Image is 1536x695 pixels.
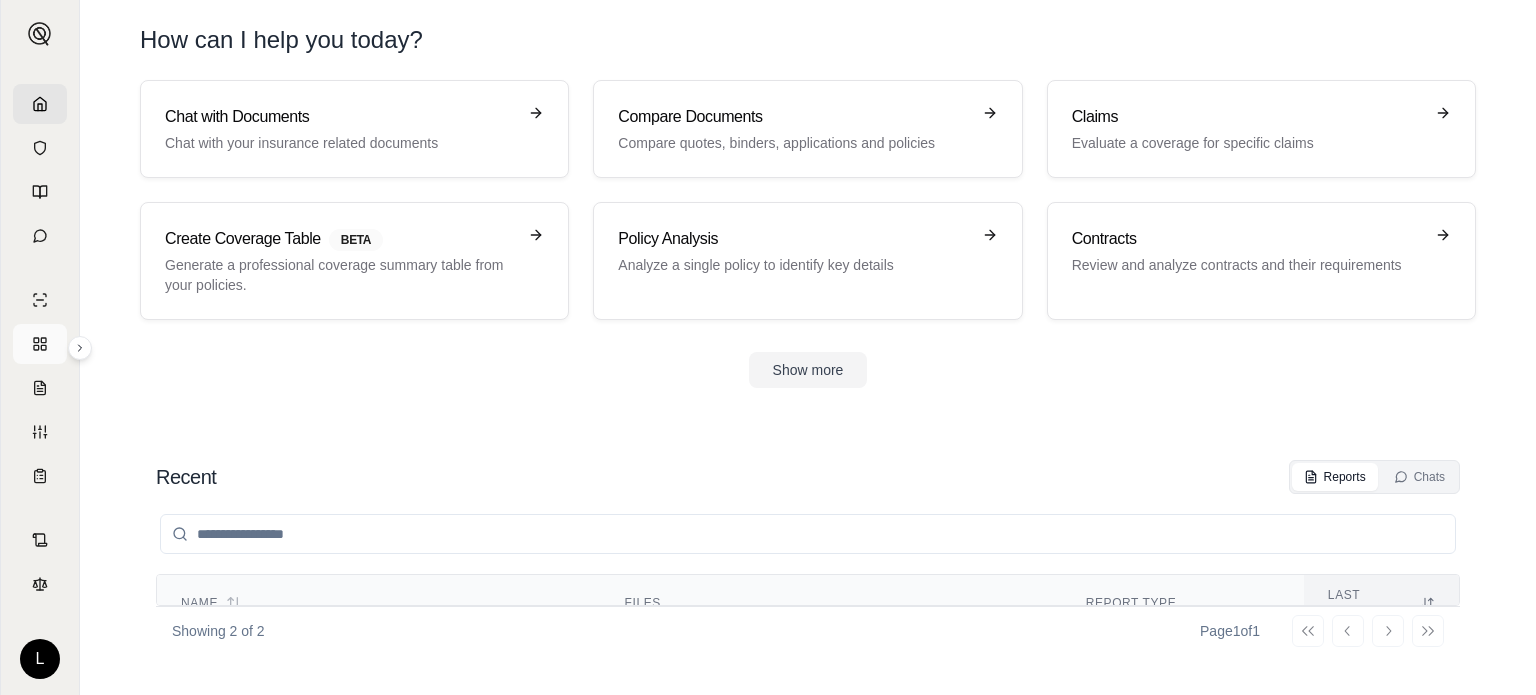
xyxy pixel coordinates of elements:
[140,202,569,320] a: Create Coverage TableBETAGenerate a professional coverage summary table from your policies.
[172,621,265,641] p: Showing 2 of 2
[13,456,67,496] a: Coverage Table
[1382,463,1457,491] button: Chats
[13,84,67,124] a: Home
[181,595,577,611] div: Name
[13,412,67,452] a: Custom Report
[13,368,67,408] a: Claim Coverage
[749,352,868,388] button: Show more
[13,216,67,256] a: Chat
[618,133,969,153] p: Compare quotes, binders, applications and policies
[1292,463,1378,491] button: Reports
[1072,105,1423,129] h3: Claims
[165,133,516,153] p: Chat with your insurance related documents
[593,80,1022,178] a: Compare DocumentsCompare quotes, binders, applications and policies
[1047,202,1476,320] a: ContractsReview and analyze contracts and their requirements
[20,639,60,679] div: L
[618,105,969,129] h3: Compare Documents
[1072,227,1423,251] h3: Contracts
[601,575,1062,632] th: Files
[1072,255,1423,275] p: Review and analyze contracts and their requirements
[13,324,67,364] a: Policy Comparisons
[140,24,1476,56] h1: How can I help you today?
[165,255,516,295] p: Generate a professional coverage summary table from your policies.
[13,280,67,320] a: Single Policy
[165,227,516,251] h3: Create Coverage Table
[20,14,60,54] button: Expand sidebar
[1200,621,1260,641] div: Page 1 of 1
[156,463,216,491] h2: Recent
[618,255,969,275] p: Analyze a single policy to identify key details
[1328,587,1435,619] div: Last modified
[13,128,67,168] a: Documents Vault
[140,80,569,178] a: Chat with DocumentsChat with your insurance related documents
[165,105,516,129] h3: Chat with Documents
[13,564,67,604] a: Legal Search Engine
[1072,133,1423,153] p: Evaluate a coverage for specific claims
[329,229,383,251] span: BETA
[1062,575,1304,632] th: Report Type
[68,336,92,360] button: Expand sidebar
[1394,469,1445,485] div: Chats
[28,22,52,46] img: Expand sidebar
[1047,80,1476,178] a: ClaimsEvaluate a coverage for specific claims
[593,202,1022,320] a: Policy AnalysisAnalyze a single policy to identify key details
[618,227,969,251] h3: Policy Analysis
[13,172,67,212] a: Prompt Library
[13,520,67,560] a: Contract Analysis
[1304,469,1366,485] div: Reports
